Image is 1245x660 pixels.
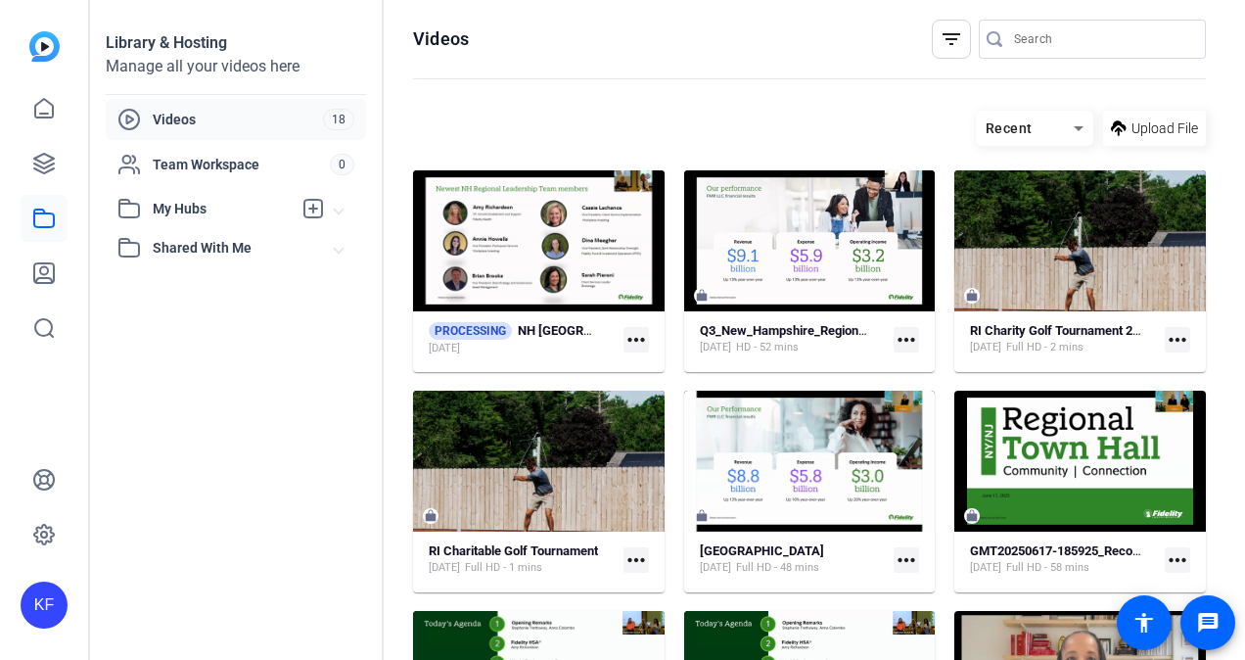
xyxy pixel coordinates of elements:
mat-expansion-panel-header: My Hubs [106,189,366,228]
strong: [GEOGRAPHIC_DATA] [700,543,824,558]
mat-icon: filter_list [940,27,963,51]
img: blue-gradient.svg [29,31,60,62]
mat-icon: accessibility [1132,611,1156,635]
span: [DATE] [429,341,460,356]
span: [DATE] [429,560,460,576]
span: [DATE] [970,560,1001,576]
span: My Hubs [153,199,292,219]
mat-icon: more_horiz [894,547,919,573]
input: Search [1014,27,1190,51]
span: Shared With Me [153,238,335,259]
span: 18 [323,109,354,130]
span: 0 [330,154,354,175]
a: Q3_New_Hampshire_Regional_Town_Hall[DATE]HD - 52 mins [700,323,887,355]
span: Videos [153,110,323,129]
span: Upload File [1131,118,1198,139]
span: HD - 52 mins [736,340,799,355]
mat-icon: more_horiz [1165,547,1190,573]
a: RI Charitable Golf Tournament[DATE]Full HD - 1 mins [429,543,616,576]
strong: NH [GEOGRAPHIC_DATA] 2025 [518,323,693,338]
span: Team Workspace [153,155,330,174]
div: Library & Hosting [106,31,366,55]
button: Upload File [1103,111,1206,146]
span: Full HD - 1 mins [465,560,542,576]
a: PROCESSINGNH [GEOGRAPHIC_DATA] 2025[DATE] [429,322,616,356]
div: Manage all your videos here [106,55,366,78]
mat-icon: message [1196,611,1220,635]
strong: GMT20250617-185925_Recording_1920x1200 [970,543,1228,558]
span: [DATE] [700,560,731,576]
strong: RI Charitable Golf Tournament [429,543,598,558]
span: Full HD - 2 mins [1006,340,1084,355]
mat-icon: more_horiz [623,547,649,573]
span: Full HD - 48 mins [736,560,819,576]
span: Recent [986,120,1033,136]
mat-icon: more_horiz [1165,327,1190,353]
span: Full HD - 58 mins [1006,560,1089,576]
span: PROCESSING [429,322,512,340]
a: GMT20250617-185925_Recording_1920x1200[DATE]Full HD - 58 mins [970,543,1157,576]
a: RI Charity Golf Tournament 2025[DATE]Full HD - 2 mins [970,323,1157,355]
mat-icon: more_horiz [623,327,649,353]
span: [DATE] [700,340,731,355]
a: [GEOGRAPHIC_DATA][DATE]Full HD - 48 mins [700,543,887,576]
mat-icon: more_horiz [894,327,919,353]
strong: Q3_New_Hampshire_Regional_Town_Hall [700,323,932,338]
h1: Videos [413,27,469,51]
strong: RI Charity Golf Tournament 2025 [970,323,1153,338]
div: KF [21,582,68,629]
mat-expansion-panel-header: Shared With Me [106,228,366,267]
span: [DATE] [970,340,1001,355]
